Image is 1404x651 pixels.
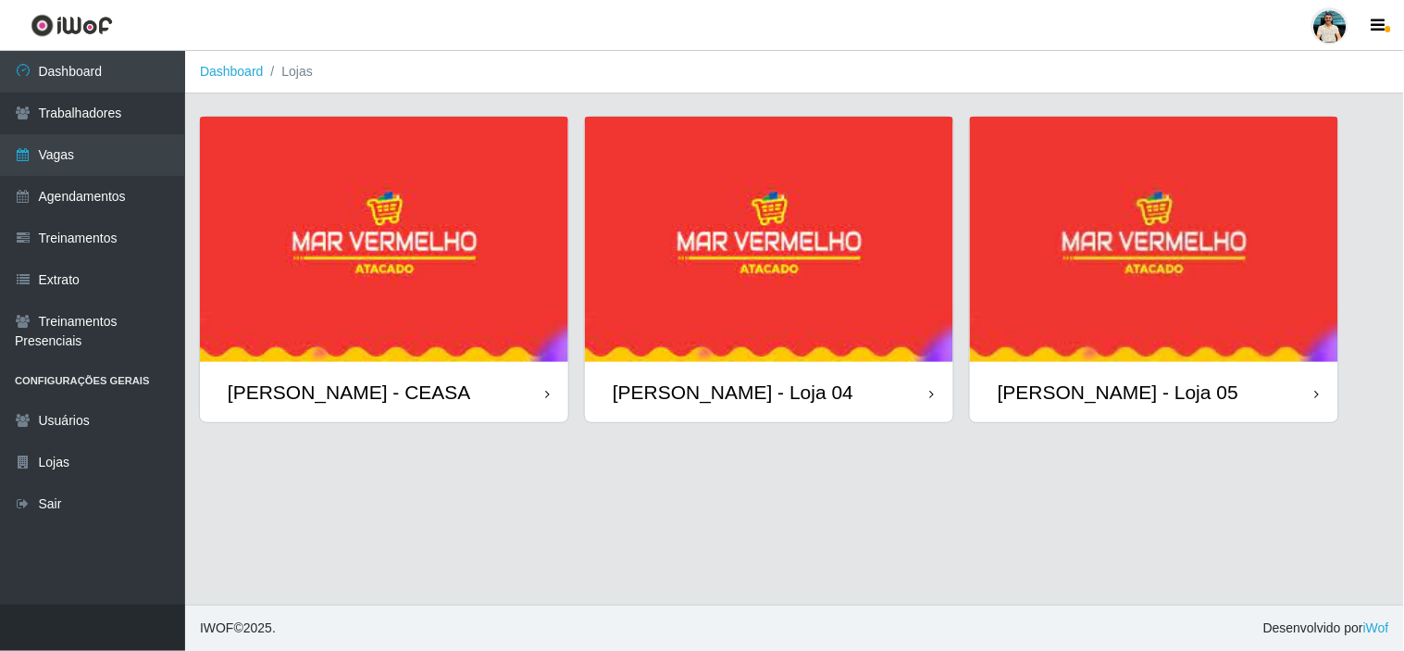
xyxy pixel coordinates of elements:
span: © 2025 . [200,619,276,638]
a: [PERSON_NAME] - Loja 04 [585,117,953,422]
img: cardImg [585,117,953,362]
nav: breadcrumb [185,51,1404,94]
span: Desenvolvido por [1263,619,1389,638]
a: [PERSON_NAME] - CEASA [200,117,568,422]
div: [PERSON_NAME] - Loja 04 [613,381,853,404]
a: [PERSON_NAME] - Loja 05 [970,117,1338,422]
a: iWof [1363,620,1389,635]
li: Lojas [264,62,313,81]
img: cardImg [970,117,1338,362]
a: Dashboard [200,64,264,79]
img: CoreUI Logo [31,14,113,37]
div: [PERSON_NAME] - CEASA [228,381,471,404]
span: IWOF [200,620,234,635]
img: cardImg [200,117,568,362]
div: [PERSON_NAME] - Loja 05 [998,381,1238,404]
